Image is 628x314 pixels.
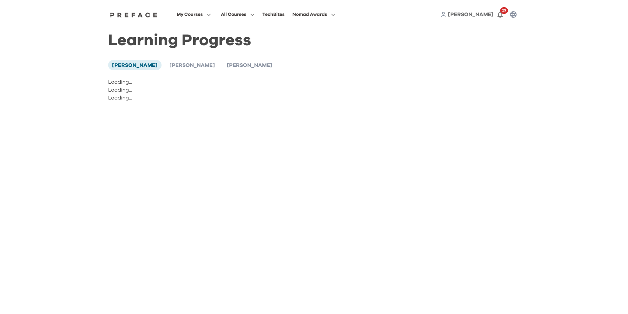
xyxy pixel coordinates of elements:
p: Loading... [108,78,376,86]
h1: Learning Progress [108,37,376,44]
span: All Courses [221,11,246,18]
div: TechBites [262,11,284,18]
span: 25 [500,7,508,14]
span: My Courses [177,11,203,18]
button: Nomad Awards [290,10,337,19]
p: Loading... [108,94,376,102]
button: My Courses [175,10,213,19]
a: [PERSON_NAME] [448,11,493,18]
img: Preface Logo [108,12,159,17]
span: [PERSON_NAME] [112,63,158,68]
span: [PERSON_NAME] [169,63,215,68]
p: Loading... [108,86,376,94]
span: Nomad Awards [292,11,327,18]
button: 25 [493,8,507,21]
span: [PERSON_NAME] [227,63,272,68]
span: [PERSON_NAME] [448,12,493,17]
button: All Courses [219,10,256,19]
